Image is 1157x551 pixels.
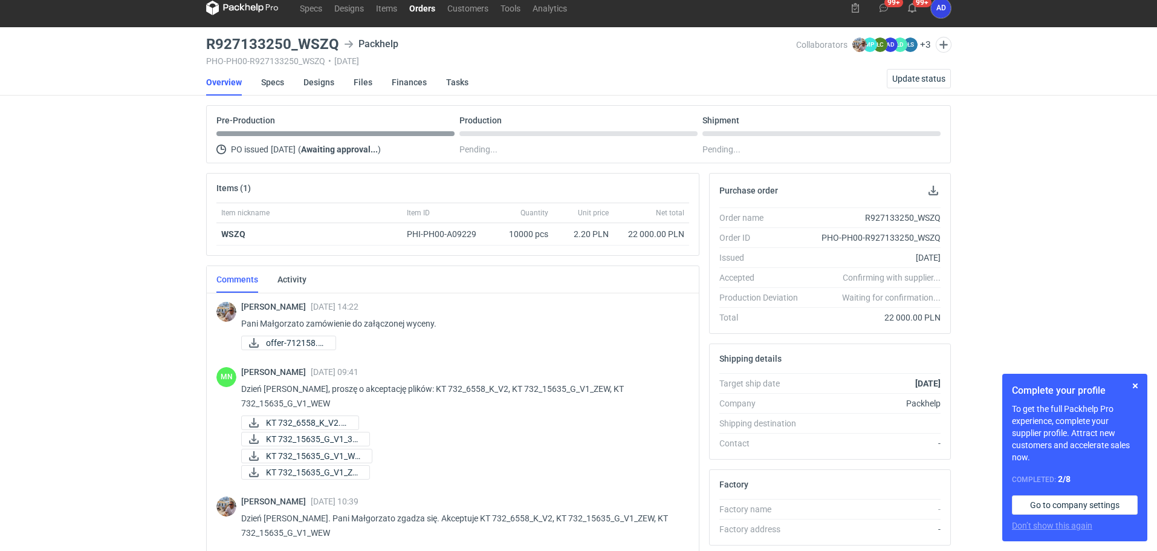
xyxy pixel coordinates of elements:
p: To get the full Packhelp Pro experience, complete your supplier profile. Attract new customers an... [1012,403,1138,463]
button: Download PO [926,183,941,198]
h2: Purchase order [719,186,778,195]
p: Pre-Production [216,116,275,125]
figcaption: MP [863,37,877,52]
div: Shipping destination [719,417,808,429]
div: Factory name [719,503,808,515]
a: KT 732_6558_K_V2.pdf [241,416,359,430]
div: 10000 pcs [493,223,553,246]
div: Contact [719,437,808,449]
img: Michał Palasek [216,302,236,322]
a: Specs [294,1,328,15]
span: [DATE] [271,142,296,157]
img: Michał Palasek [216,497,236,517]
span: [PERSON_NAME] [241,302,311,311]
div: Company [719,397,808,409]
strong: Awaiting approval... [301,145,378,154]
p: Dzień [PERSON_NAME]. Pani Małgorzato zgadza się. Akceptuje KT 732_6558_K_V2, KT 732_15635_G_V1_ZE... [241,511,679,540]
span: KT 732_15635_G_V1_ZE... [266,466,360,479]
div: PHO-PH00-R927133250_WSZQ [808,232,941,244]
figcaption: MN [216,367,236,387]
a: Go to company settings [1012,495,1138,515]
a: Designs [328,1,370,15]
span: Collaborators [796,40,847,50]
div: KT 732_15635_G_V1_3D.JPG [241,432,362,446]
span: KT 732_6558_K_V2.pdf [266,416,349,429]
p: Shipment [702,116,739,125]
div: 22 000.00 PLN [618,228,684,240]
figcaption: ŁC [873,37,887,52]
figcaption: ŁS [903,37,918,52]
span: ) [378,145,381,154]
button: Skip for now [1128,379,1142,393]
h2: Items (1) [216,183,251,193]
h2: Factory [719,480,748,489]
div: - [808,523,941,535]
button: Edit collaborators [936,37,951,53]
span: ( [298,145,301,154]
a: KT 732_15635_G_V1_3D... [241,432,370,446]
div: PHO-PH00-R927133250_WSZQ [DATE] [206,56,796,66]
a: Tools [494,1,527,15]
p: Dzień [PERSON_NAME], proszę o akceptację plików: KT 732_6558_K_V2, KT 732_15635_G_V1_ZEW, KT 732_... [241,382,679,411]
span: Pending... [459,142,497,157]
img: Michał Palasek [852,37,867,52]
span: Quantity [520,208,548,218]
p: Production [459,116,502,125]
a: Comments [216,266,258,293]
div: [DATE] [808,252,941,264]
div: Małgorzata Nowotna [216,367,236,387]
strong: [DATE] [915,379,941,388]
a: Analytics [527,1,573,15]
a: KT 732_15635_G_V1_WE... [241,449,372,463]
a: Finances [392,69,427,96]
span: [DATE] 09:41 [311,367,358,377]
span: [DATE] 10:39 [311,497,358,506]
div: Factory address [719,523,808,535]
div: 22 000.00 PLN [808,311,941,324]
a: offer-712158.pdf [241,336,336,350]
button: Don’t show this again [1012,520,1092,532]
em: Waiting for confirmation... [842,292,941,304]
div: Packhelp [344,37,398,51]
button: +3 [920,39,931,50]
a: Orders [403,1,441,15]
a: Specs [261,69,284,96]
strong: WSZQ [221,229,245,239]
div: Completed: [1012,473,1138,486]
figcaption: ŁD [893,37,907,52]
span: Net total [656,208,684,218]
button: Update status [887,69,951,88]
span: Update status [892,74,945,83]
span: Item nickname [221,208,270,218]
div: PHI-PH00-A09229 [407,228,488,240]
strong: 2 / 8 [1058,474,1071,484]
h2: Shipping details [719,354,782,364]
div: Order ID [719,232,808,244]
a: Items [370,1,403,15]
span: • [328,56,331,66]
a: Customers [441,1,494,15]
div: Order name [719,212,808,224]
div: KT 732_15635_G_V1_WEW.pdf [241,449,362,463]
div: 2.20 PLN [558,228,609,240]
div: Issued [719,252,808,264]
span: KT 732_15635_G_V1_WE... [266,449,362,463]
div: KT 732_15635_G_V1_ZEW.pdf [241,465,362,480]
div: Production Deviation [719,292,808,304]
p: Pani Małgorzato zamówienie do załączonej wyceny. [241,316,679,331]
svg: Packhelp Pro [206,1,279,15]
div: Pending... [702,142,941,157]
div: - [808,437,941,449]
figcaption: AD [883,37,898,52]
div: Total [719,311,808,324]
a: Designs [303,69,334,96]
div: R927133250_WSZQ [808,212,941,224]
div: Packhelp [808,397,941,409]
a: Activity [277,266,306,293]
span: Unit price [578,208,609,218]
a: Overview [206,69,242,96]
